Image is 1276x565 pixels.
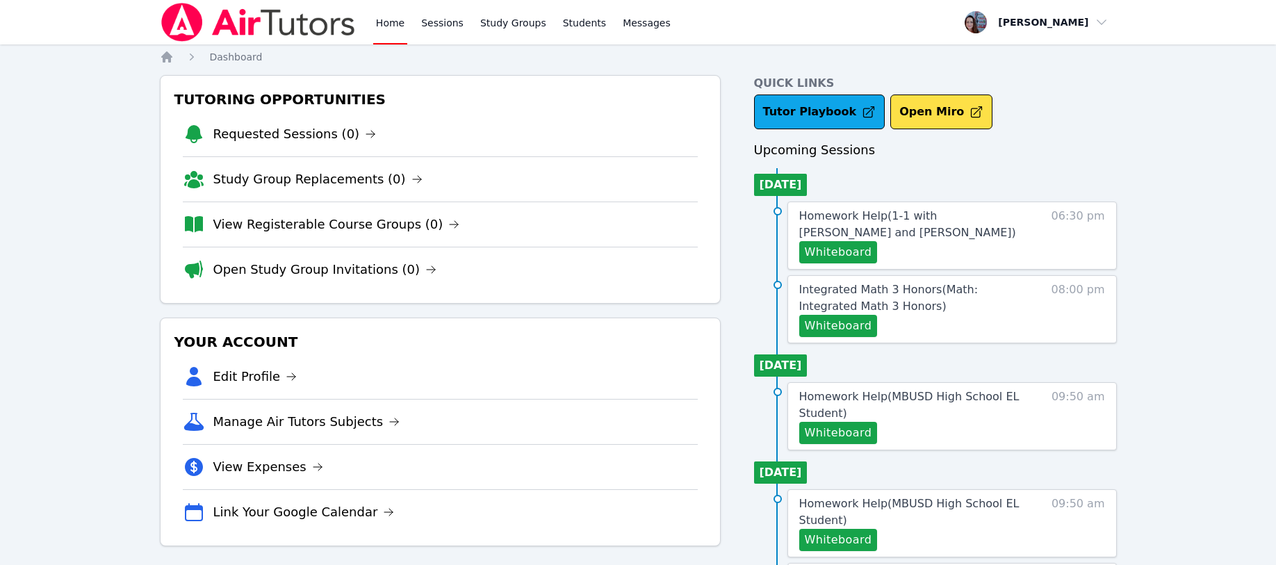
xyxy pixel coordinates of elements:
[799,390,1020,420] span: Homework Help ( MBUSD High School EL Student )
[799,283,979,313] span: Integrated Math 3 Honors ( Math: Integrated Math 3 Honors )
[213,412,400,432] a: Manage Air Tutors Subjects
[754,354,808,377] li: [DATE]
[799,422,878,444] button: Whiteboard
[754,461,808,484] li: [DATE]
[1052,388,1105,444] span: 09:50 am
[799,496,1029,529] a: Homework Help(MBUSD High School EL Student)
[799,529,878,551] button: Whiteboard
[1052,281,1105,337] span: 08:00 pm
[754,75,1117,92] h4: Quick Links
[799,209,1016,239] span: Homework Help ( 1-1 with [PERSON_NAME] and [PERSON_NAME] )
[213,457,323,477] a: View Expenses
[210,51,263,63] span: Dashboard
[623,16,671,30] span: Messages
[210,50,263,64] a: Dashboard
[754,95,885,129] a: Tutor Playbook
[799,281,1029,315] a: Integrated Math 3 Honors(Math: Integrated Math 3 Honors)
[799,315,878,337] button: Whiteboard
[799,208,1029,241] a: Homework Help(1-1 with [PERSON_NAME] and [PERSON_NAME])
[799,241,878,263] button: Whiteboard
[172,87,709,112] h3: Tutoring Opportunities
[890,95,992,129] button: Open Miro
[172,329,709,354] h3: Your Account
[213,124,377,144] a: Requested Sessions (0)
[754,140,1117,160] h3: Upcoming Sessions
[213,215,460,234] a: View Registerable Course Groups (0)
[1052,208,1105,263] span: 06:30 pm
[1052,496,1105,551] span: 09:50 am
[799,497,1020,527] span: Homework Help ( MBUSD High School EL Student )
[213,502,395,522] a: Link Your Google Calendar
[799,388,1029,422] a: Homework Help(MBUSD High School EL Student)
[213,367,297,386] a: Edit Profile
[213,170,423,189] a: Study Group Replacements (0)
[754,174,808,196] li: [DATE]
[160,50,1117,64] nav: Breadcrumb
[213,260,437,279] a: Open Study Group Invitations (0)
[160,3,357,42] img: Air Tutors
